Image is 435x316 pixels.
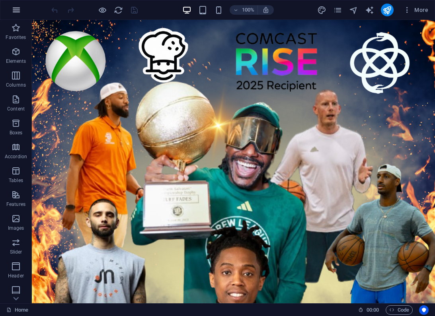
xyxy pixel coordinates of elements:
i: Reload page [114,6,123,15]
p: Images [8,225,24,231]
p: Tables [9,177,23,184]
i: Publish [382,6,392,15]
p: Slider [10,249,22,255]
button: navigator [349,5,359,15]
i: AI Writer [365,6,374,15]
button: design [317,5,327,15]
p: Elements [6,58,26,64]
p: Columns [6,82,26,88]
button: Code [386,305,413,315]
i: On resize automatically adjust zoom level to fit chosen device. [262,6,269,14]
button: 100% [230,5,258,15]
p: Features [6,201,25,207]
h6: Session time [358,305,379,315]
button: Click here to leave preview mode and continue editing [98,5,107,15]
i: Navigator [349,6,358,15]
p: Boxes [10,130,23,136]
button: reload [113,5,123,15]
button: publish [381,4,394,16]
p: Content [7,106,25,112]
i: Pages (Ctrl+Alt+S) [333,6,342,15]
p: Header [8,273,24,279]
button: text_generator [365,5,375,15]
button: More [400,4,431,16]
span: : [372,307,373,313]
span: 00 00 [367,305,379,315]
button: Usercentrics [419,305,429,315]
a: Click to cancel selection. Double-click to open Pages [6,305,28,315]
button: pages [333,5,343,15]
p: Accordion [5,153,27,160]
i: Design (Ctrl+Alt+Y) [317,6,326,15]
span: Code [389,305,409,315]
h6: 100% [242,5,254,15]
p: Favorites [6,34,26,41]
span: More [403,6,428,14]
